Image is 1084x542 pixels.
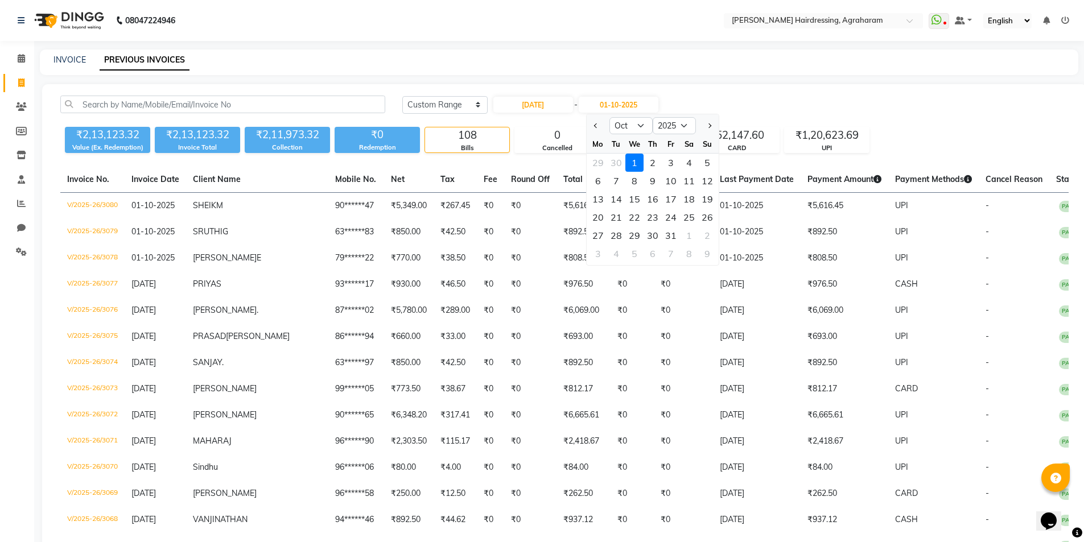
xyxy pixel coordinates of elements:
span: Mobile No. [335,174,376,184]
td: ₹930.00 [384,271,434,297]
div: 20 [589,208,607,226]
div: 3 [589,245,607,263]
div: 4 [680,154,698,172]
span: PAID [1059,436,1078,448]
div: Monday, September 29, 2025 [589,154,607,172]
span: PAID [1059,227,1078,238]
span: PRIYA [193,279,216,289]
span: [DATE] [131,436,156,446]
td: ₹0 [654,428,713,454]
div: ₹0 [335,127,420,143]
td: V/2025-26/3071 [60,428,125,454]
td: ₹850.00 [384,219,434,245]
span: Fee [484,174,497,184]
div: Saturday, November 1, 2025 [680,226,698,245]
td: V/2025-26/3078 [60,245,125,271]
span: M [216,200,223,210]
a: INVOICE [53,55,86,65]
td: ₹0 [477,297,504,324]
span: . [222,357,224,367]
td: ₹289.00 [434,297,477,324]
td: ₹976.50 [801,271,888,297]
td: ₹6,348.20 [384,402,434,428]
td: ₹0 [477,271,504,297]
div: 30 [607,154,625,172]
span: - [986,279,989,289]
td: ₹976.50 [557,271,611,297]
span: G [222,226,228,237]
span: [DATE] [131,305,156,315]
td: ₹42.50 [434,219,477,245]
div: Tuesday, October 14, 2025 [607,190,625,208]
td: ₹0 [477,376,504,402]
span: UPI [895,409,908,420]
span: SRUTHI [193,226,222,237]
td: ₹0 [611,297,654,324]
div: 4 [607,245,625,263]
div: 12 [698,172,716,190]
div: Tuesday, November 4, 2025 [607,245,625,263]
span: CARD [895,383,918,394]
div: Bills [425,143,509,153]
td: [DATE] [713,297,801,324]
input: Search by Name/Mobile/Email/Invoice No [60,96,385,113]
span: [PERSON_NAME] [193,253,257,263]
td: ₹0 [504,245,557,271]
span: CASH [895,279,918,289]
td: ₹0 [477,324,504,350]
td: ₹4.00 [434,454,477,481]
b: 08047224946 [125,5,175,36]
span: UPI [895,357,908,367]
td: ₹0 [654,454,713,481]
span: - [986,331,989,341]
span: PAID [1059,305,1078,317]
td: 01-10-2025 [713,219,801,245]
span: - [986,226,989,237]
td: ₹5,780.00 [384,297,434,324]
td: [DATE] [713,428,801,454]
div: Cancelled [515,143,599,153]
span: . [257,305,258,315]
div: Wednesday, October 15, 2025 [625,190,644,208]
div: Friday, October 3, 2025 [662,154,680,172]
div: 108 [425,127,509,143]
div: 13 [589,190,607,208]
td: ₹0 [611,271,654,297]
span: UPI [895,305,908,315]
td: [DATE] [713,376,801,402]
div: Collection [245,143,330,152]
span: [PERSON_NAME] [193,409,257,420]
div: Thursday, October 16, 2025 [644,190,662,208]
div: 1 [680,226,698,245]
span: PAID [1059,462,1078,474]
span: UPI [895,331,908,341]
td: ₹773.50 [384,376,434,402]
td: ₹0 [477,428,504,454]
span: PAID [1059,410,1078,421]
td: ₹0 [504,402,557,428]
div: 0 [515,127,599,143]
div: 15 [625,190,644,208]
td: ₹0 [654,297,713,324]
div: 8 [625,172,644,190]
div: 28 [607,226,625,245]
span: Client Name [193,174,241,184]
span: Invoice Date [131,174,179,184]
td: V/2025-26/3073 [60,376,125,402]
td: ₹2,303.50 [384,428,434,454]
div: Thursday, October 30, 2025 [644,226,662,245]
span: [DATE] [131,462,156,472]
td: ₹5,349.00 [384,193,434,220]
span: [DATE] [131,409,156,420]
span: 01-10-2025 [131,253,175,263]
td: ₹770.00 [384,245,434,271]
td: ₹0 [611,402,654,428]
div: Monday, November 3, 2025 [589,245,607,263]
div: Wednesday, November 5, 2025 [625,245,644,263]
div: Tuesday, September 30, 2025 [607,154,625,172]
td: V/2025-26/3070 [60,454,125,481]
span: MAHARAJ [193,436,232,446]
span: [PERSON_NAME] [193,305,257,315]
td: ₹0 [611,454,654,481]
span: Invoice No. [67,174,109,184]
